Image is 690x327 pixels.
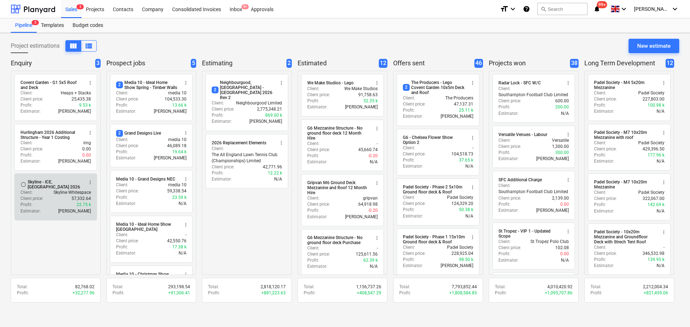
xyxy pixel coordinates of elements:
p: Estimator : [498,257,519,263]
p: -0.20 [368,153,378,159]
div: Padel Society - M7 10x20m Mezzanine [594,179,657,190]
div: Media 10 - Ideal Home Show [GEOGRAPHIC_DATA] [116,222,179,232]
p: 0.00 [560,251,569,257]
p: Prospect jobs [106,59,188,68]
div: New estimate [637,41,671,51]
p: Profit : [307,153,319,159]
p: Client price : [116,143,139,149]
p: St Tropez Polo Club [530,239,569,245]
p: Profit : [594,257,606,263]
p: Client : [116,137,128,143]
p: 25.11 k [459,107,473,113]
p: - [472,145,473,151]
p: N/A [657,208,664,214]
p: Profit : [212,170,224,176]
p: Client : [307,245,319,251]
p: Estimator : [116,250,136,256]
div: Media 10 - Grand Designs NEC [116,176,175,182]
p: 142.69 k [648,202,664,208]
p: Profit : [212,112,224,118]
p: img [83,140,91,146]
span: 9+ [241,4,249,9]
p: 104,533.30 [165,96,187,102]
p: Estimator : [594,108,614,115]
div: G6 Mezzanine Structure - No ground floor deck 12 Month Hire [307,126,370,141]
p: 600.00 [555,98,569,104]
p: Client price : [212,164,234,170]
p: 300.00 [555,150,569,156]
span: more_vert [374,180,380,186]
p: [PERSON_NAME] [58,208,91,214]
p: 124,329.20 [451,201,473,207]
span: more_vert [565,177,571,183]
div: Budget codes [68,18,107,33]
p: Client : [594,90,606,96]
p: 0.00 [82,152,91,158]
p: 25,435.38 [72,96,91,102]
p: Skyline Whitespace [54,190,91,196]
p: Client price : [594,196,617,202]
button: Search [537,3,588,15]
span: more_vert [661,179,667,185]
p: Estimator : [594,158,614,164]
p: N/A [657,263,664,269]
p: media 10 [168,90,187,96]
p: Padel Society [638,190,664,196]
p: 57,332.64 [72,196,91,202]
p: [PERSON_NAME] [58,108,91,115]
p: media 10 [168,137,187,143]
p: [PERSON_NAME] [441,113,473,120]
p: The Producers [445,95,473,101]
p: Estimator : [307,104,327,110]
div: Grand Designs Live [116,130,161,137]
span: 2 [116,130,123,137]
span: more_vert [87,130,93,136]
p: 125,611.56 [356,251,378,257]
div: Skyline - ICE, [GEOGRAPHIC_DATA] 2026 [28,179,83,190]
p: Profit : [594,152,606,158]
p: Estimator : [498,111,519,117]
p: Client : [20,190,33,196]
span: [PERSON_NAME] [634,6,670,12]
div: Padel Society - Phase 2 5x10m Ground floor deck & Roof [403,184,465,195]
p: 19.64 k [172,149,187,155]
span: more_vert [374,80,380,86]
p: Client price : [403,201,425,207]
p: [PERSON_NAME] [154,108,187,115]
span: more_vert [565,229,571,234]
span: View as columns [69,42,78,50]
p: Profit : [307,98,319,104]
i: keyboard_arrow_down [671,5,679,13]
span: more_vert [470,234,475,240]
p: Profit : [20,102,32,108]
p: Estimator : [498,207,519,214]
p: Client : [307,86,319,92]
p: Estimator : [20,108,41,115]
span: more_vert [279,80,284,86]
p: 32.35 k [363,98,378,104]
p: Client price : [594,96,617,102]
p: Profit : [498,251,510,257]
p: 869.00 k [265,112,282,118]
a: Pipeline5 [11,18,37,33]
p: [PERSON_NAME] [536,207,569,214]
span: more_vert [374,126,380,131]
p: - [377,141,378,147]
p: - [185,232,187,238]
p: 46,089.18 [167,143,187,149]
p: 2,775,348.21 [257,106,282,112]
p: [PERSON_NAME] [249,118,282,125]
div: Padel Society - M4 5x20m Mezzanine [594,80,657,90]
p: 2,139.00 [552,195,569,201]
p: 17.38 k [172,244,187,250]
p: Estimator : [116,201,136,207]
p: Estimator : [403,113,423,120]
p: Enquiry [11,59,92,68]
span: more_vert [87,179,93,185]
p: 22.75 k [77,202,91,208]
span: more_vert [565,80,571,86]
div: Hurlingham 2026 Additional Structure - Year 1 Costing [20,130,83,140]
p: Estimator : [498,156,519,162]
p: Client price : [498,245,521,251]
p: Padel Society [638,140,664,146]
